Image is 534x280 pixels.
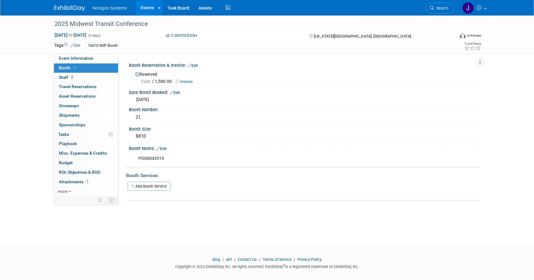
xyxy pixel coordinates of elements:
[460,33,466,38] img: Format-Inperson.png
[188,63,198,68] a: Edit
[59,65,78,70] span: Booth
[298,257,322,262] a: Privacy Policy
[133,112,475,122] div: 21
[54,158,118,168] a: Budget
[134,152,412,165] div: PO00043519
[221,257,225,262] span: |
[467,33,481,38] div: In-Person
[59,170,100,175] span: ROI, Objectives & ROO
[156,147,166,151] a: Edit
[54,139,118,148] a: Playbook
[95,196,106,204] td: Personalize Event Tab Strip
[462,2,474,14] img: Johana Gil
[54,177,118,187] a: Attachments1
[88,34,101,38] span: (3 days)
[141,79,155,84] span: Cost: $
[434,6,448,10] span: Search
[70,43,80,48] a: Edit
[86,43,120,49] div: 10x10 NSP Booth
[54,130,118,139] a: Tasks
[464,42,481,45] div: Event Rating
[54,42,80,49] td: Tags
[59,56,93,61] span: Event Information
[418,32,481,41] div: Event Format
[129,144,480,152] div: Booth Notes:
[52,18,445,30] div: 2025 Midwest Transit Conference
[70,75,74,79] span: 2
[129,88,480,96] div: Date Booth Booked:
[54,63,118,73] a: Booth
[54,5,85,11] img: ExhibitDay
[54,168,118,177] a: ROI, Objectives & ROO
[212,257,220,262] a: Blog
[54,101,118,111] a: Giveaways
[293,257,297,262] span: |
[233,257,237,262] span: |
[170,91,180,95] a: Edit
[58,189,68,194] span: more
[59,84,97,89] span: Travel Reservations
[73,66,76,69] i: Booth reservation complete
[54,73,118,82] a: Staff2
[54,92,118,101] a: Asset Reservations
[54,32,87,38] span: [DATE] [DATE]
[59,122,85,127] span: Sponsorships
[54,54,118,63] a: Event Information
[283,264,285,267] sup: ®
[106,196,118,204] td: Toggle Event Tabs
[426,3,454,14] a: Search
[314,34,411,39] span: [US_STATE][GEOGRAPHIC_DATA], [GEOGRAPHIC_DATA]
[59,103,79,108] span: Giveaways
[133,132,475,141] div: 8X10
[129,124,480,132] div: Booth Size:
[59,160,73,165] span: Budget
[238,257,257,262] a: Contact Us
[54,149,118,158] a: Misc. Expenses & Credits
[54,82,118,91] a: Travel Reservations
[136,97,149,102] span: [DATE]
[129,61,480,69] div: Booth Reservation & Invoice:
[129,105,480,113] div: Booth Number:
[258,257,262,262] span: |
[175,79,196,84] a: Invoice
[163,32,200,39] button: Committed
[141,79,174,84] span: 1,500.00
[59,141,77,146] span: Playbook
[128,182,170,191] a: Add Booth Service
[85,179,90,184] span: 1
[68,33,73,38] span: to
[59,179,90,184] span: Attachments
[226,257,232,262] a: API
[54,187,118,196] a: more
[59,75,74,80] span: Staff
[92,6,127,10] span: Noregon Systems
[54,120,118,130] a: Sponsorships
[54,111,118,120] a: Shipments
[263,257,292,262] a: Terms of Service
[59,113,80,118] span: Shipments
[59,94,96,99] span: Asset Reservations
[133,70,475,85] div: Reserved
[58,132,69,137] span: Tasks
[126,172,480,179] div: Booth Services
[59,151,107,156] span: Misc. Expenses & Credits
